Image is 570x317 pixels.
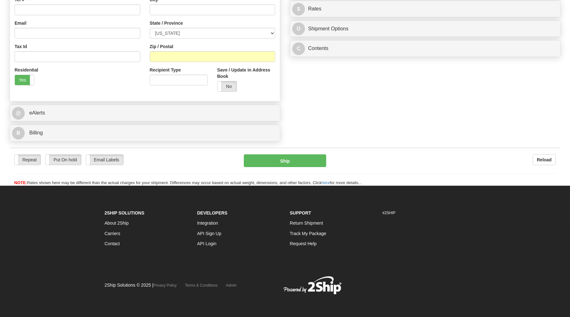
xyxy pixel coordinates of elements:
[197,210,228,215] strong: Developers
[292,22,305,35] span: O
[290,221,323,226] a: Return Shipment
[292,22,558,35] a: OShipment Options
[218,81,237,91] label: No
[533,154,556,165] button: Reload
[226,283,237,288] a: Admin
[244,154,326,167] button: Ship
[292,3,305,16] span: $
[14,180,27,185] span: NOTE:
[15,75,34,85] label: Yes
[104,210,144,215] strong: 2Ship Solutions
[104,231,120,236] a: Carriers
[12,107,278,120] a: @ eAlerts
[217,67,275,79] label: Save / Update in Address Book
[185,283,218,288] a: Terms & Conditions
[537,157,552,162] b: Reload
[197,231,221,236] a: API Sign Up
[104,283,177,288] span: 2Ship Solutions © 2025 |
[150,67,181,73] label: Recipient Type
[9,180,560,186] div: Rates shown here may be different than the actual charges for your shipment. Differences may occu...
[15,43,27,50] label: Tax Id
[86,155,123,165] label: Email Labels
[322,180,330,185] a: here
[292,3,558,16] a: $Rates
[104,221,129,226] a: About 2Ship
[150,43,174,50] label: Zip / Postal
[15,67,38,73] label: Residential
[15,20,26,26] label: Email
[46,155,81,165] label: Put On hold
[104,241,120,246] a: Contact
[150,20,183,26] label: State / Province
[15,155,41,165] label: Repeat
[292,42,305,55] span: C
[383,211,466,215] h6: #2SHIP
[29,130,43,135] span: Billing
[290,231,326,236] a: Track My Package
[292,42,558,55] a: CContents
[153,283,177,288] a: Privacy Policy
[290,210,311,215] strong: Support
[12,107,25,120] span: @
[12,127,278,140] a: B Billing
[29,110,45,115] span: eAlerts
[12,127,25,140] span: B
[197,241,217,246] a: API Login
[290,241,317,246] a: Request Help
[197,221,218,226] a: Integration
